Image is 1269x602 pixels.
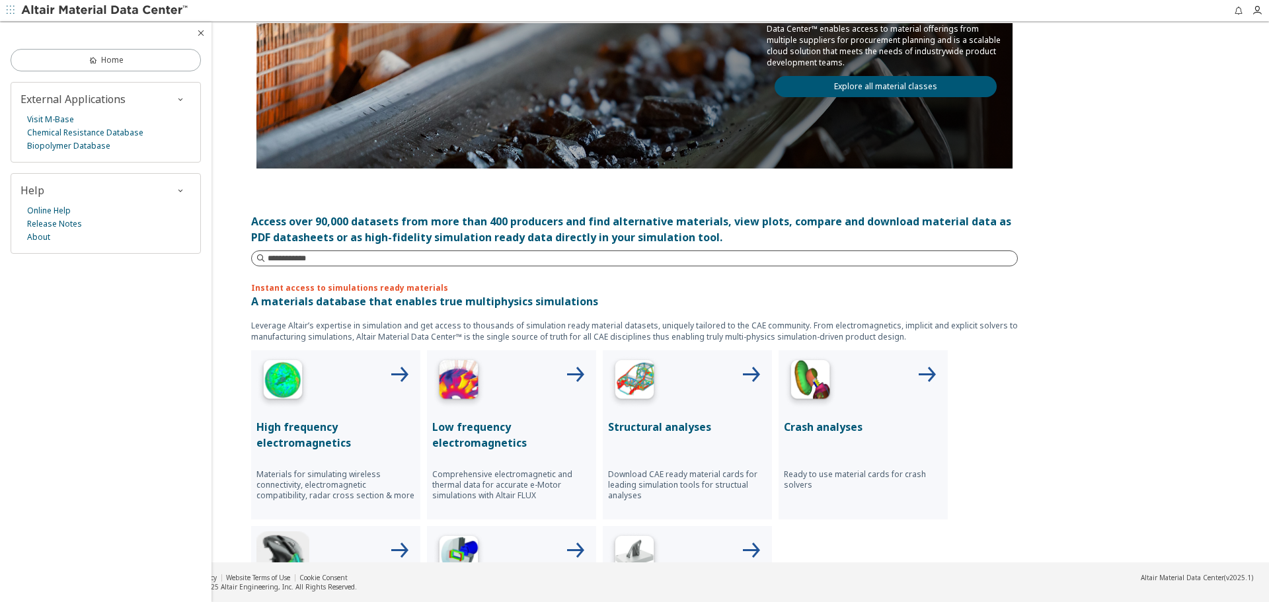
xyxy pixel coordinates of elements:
[775,76,997,97] a: Explore all material classes
[20,183,44,198] span: Help
[27,204,71,217] a: Online Help
[432,419,591,451] p: Low frequency electromagnetics
[1141,573,1224,582] span: Altair Material Data Center
[27,113,74,126] a: Visit M-Base
[27,126,143,139] a: Chemical Resistance Database
[608,469,767,501] p: Download CAE ready material cards for leading simulation tools for structual analyses
[1141,573,1253,582] div: (v2025.1)
[251,320,1018,342] p: Leverage Altair’s expertise in simulation and get access to thousands of simulation ready materia...
[608,419,767,435] p: Structural analyses
[784,419,942,435] p: Crash analyses
[256,356,309,408] img: High Frequency Icon
[603,350,772,519] button: Structural Analyses IconStructural analysesDownload CAE ready material cards for leading simulati...
[27,139,110,153] a: Biopolymer Database
[432,469,591,501] p: Comprehensive electromagnetic and thermal data for accurate e-Motor simulations with Altair FLUX
[251,350,420,519] button: High Frequency IconHigh frequency electromagneticsMaterials for simulating wireless connectivity,...
[196,582,357,591] div: © 2025 Altair Engineering, Inc. All Rights Reserved.
[226,573,290,582] a: Website Terms of Use
[251,282,1018,293] p: Instant access to simulations ready materials
[20,92,126,106] span: External Applications
[784,469,942,490] p: Ready to use material cards for crash solvers
[21,4,190,17] img: Altair Material Data Center
[779,350,948,519] button: Crash Analyses IconCrash analysesReady to use material cards for crash solvers
[101,55,124,65] span: Home
[251,293,1018,309] p: A materials database that enables true multiphysics simulations
[299,573,348,582] a: Cookie Consent
[256,531,309,584] img: Injection Molding Icon
[27,217,82,231] a: Release Notes
[256,469,415,501] p: Materials for simulating wireless connectivity, electromagnetic compatibility, radar cross sectio...
[432,531,485,584] img: Polymer Extrusion Icon
[432,356,485,408] img: Low Frequency Icon
[608,356,661,408] img: Structural Analyses Icon
[11,49,201,71] a: Home
[27,231,50,244] a: About
[251,213,1018,245] div: Access over 90,000 datasets from more than 400 producers and find alternative materials, view plo...
[256,419,415,451] p: High frequency electromagnetics
[784,356,837,408] img: Crash Analyses Icon
[427,350,596,519] button: Low Frequency IconLow frequency electromagneticsComprehensive electromagnetic and thermal data fo...
[608,531,661,584] img: 3D Printing Icon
